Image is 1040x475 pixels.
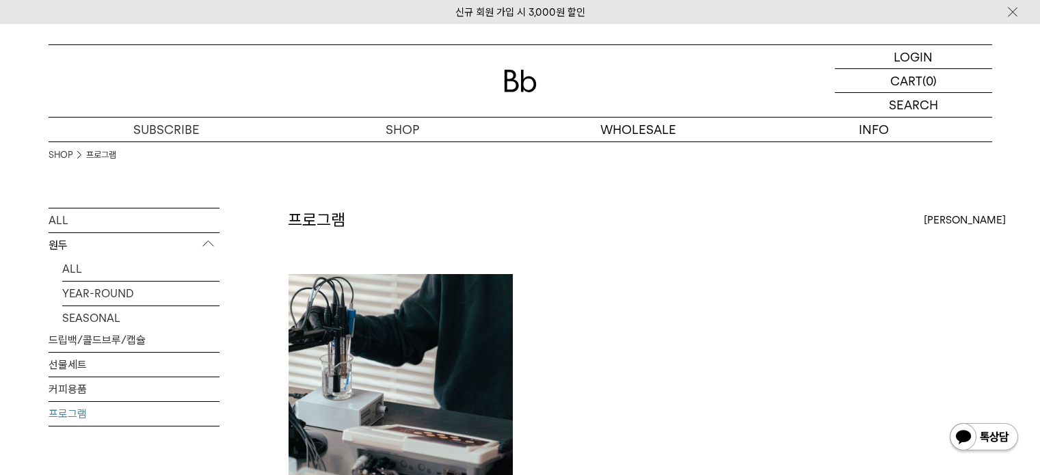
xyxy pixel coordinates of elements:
img: 로고 [504,70,537,92]
img: 카카오톡 채널 1:1 채팅 버튼 [948,422,1019,454]
p: CART [890,69,922,92]
a: 커피용품 [49,377,219,401]
a: 프로그램 [49,402,219,426]
a: ALL [62,257,219,281]
a: CART (0) [835,69,992,93]
a: ALL [49,208,219,232]
span: [PERSON_NAME] [924,212,1006,228]
h2: 프로그램 [288,208,345,232]
a: 선물세트 [49,353,219,377]
p: INFO [756,118,992,141]
a: 프로그램 [86,148,116,162]
a: YEAR-ROUND [62,282,219,306]
a: SUBSCRIBE [49,118,284,141]
p: 원두 [49,233,219,258]
a: SHOP [49,148,72,162]
a: LOGIN [835,45,992,69]
a: 신규 회원 가입 시 3,000원 할인 [455,6,585,18]
a: SHOP [284,118,520,141]
a: SEASONAL [62,306,219,330]
p: LOGIN [894,45,933,68]
p: (0) [922,69,937,92]
p: SEARCH [889,93,938,117]
a: 드립백/콜드브루/캡슐 [49,328,219,352]
p: WHOLESALE [520,118,756,141]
